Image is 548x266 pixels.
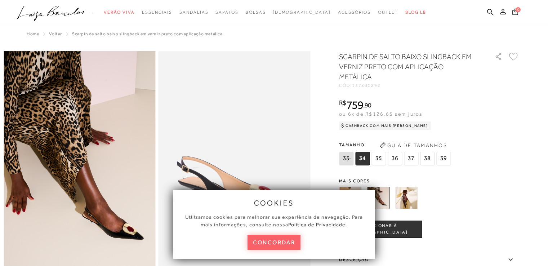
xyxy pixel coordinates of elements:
[339,99,346,106] i: R$
[179,6,208,19] a: noSubCategoriesText
[405,6,426,19] a: BLOG LB
[215,6,238,19] a: noSubCategoriesText
[365,101,371,109] span: 90
[371,152,386,165] span: 35
[378,6,398,19] a: noSubCategoriesText
[104,10,135,15] span: Verão Viva
[404,152,418,165] span: 37
[378,10,398,15] span: Outlet
[339,179,519,183] span: Mais cores
[388,152,402,165] span: 36
[420,152,435,165] span: 38
[339,83,483,88] div: CÓD:
[405,10,426,15] span: BLOG LB
[49,31,62,36] a: Voltar
[339,139,453,150] span: Tamanho
[395,187,418,209] img: SCARPIN DE SALTO BAIXO SLINGBACK EM VERNIZ CAFÉ COM APLICAÇÃO METÁLICA
[27,31,39,36] a: Home
[246,6,266,19] a: noSubCategoriesText
[254,199,294,207] span: cookies
[352,83,381,88] span: 137800292
[142,10,172,15] span: Essenciais
[516,7,521,12] span: 0
[246,10,266,15] span: Bolsas
[346,98,363,111] span: 759
[72,31,223,36] span: SCARPIN DE SALTO BAIXO SLINGBACK EM VERNIZ PRETO COM APLICAÇÃO METÁLICA
[339,152,353,165] span: 33
[142,6,172,19] a: noSubCategoriesText
[248,235,301,250] button: concordar
[179,10,208,15] span: Sandálias
[338,6,371,19] a: noSubCategoriesText
[377,139,449,151] button: Guia de Tamanhos
[355,152,370,165] span: 34
[436,152,451,165] span: 39
[363,102,371,108] i: ,
[273,10,331,15] span: [DEMOGRAPHIC_DATA]
[288,222,347,227] a: Política de Privacidade.
[273,6,331,19] a: noSubCategoriesText
[215,10,238,15] span: Sapatos
[510,8,520,18] button: 0
[339,121,431,130] div: Cashback com Mais [PERSON_NAME]
[338,10,371,15] span: Acessórios
[185,214,363,227] span: Utilizamos cookies para melhorar sua experiência de navegação. Para mais informações, consulte nossa
[339,111,422,117] span: ou 6x de R$126,65 sem juros
[104,6,135,19] a: noSubCategoriesText
[339,52,474,82] h1: SCARPIN DE SALTO BAIXO SLINGBACK EM VERNIZ PRETO COM APLICAÇÃO METÁLICA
